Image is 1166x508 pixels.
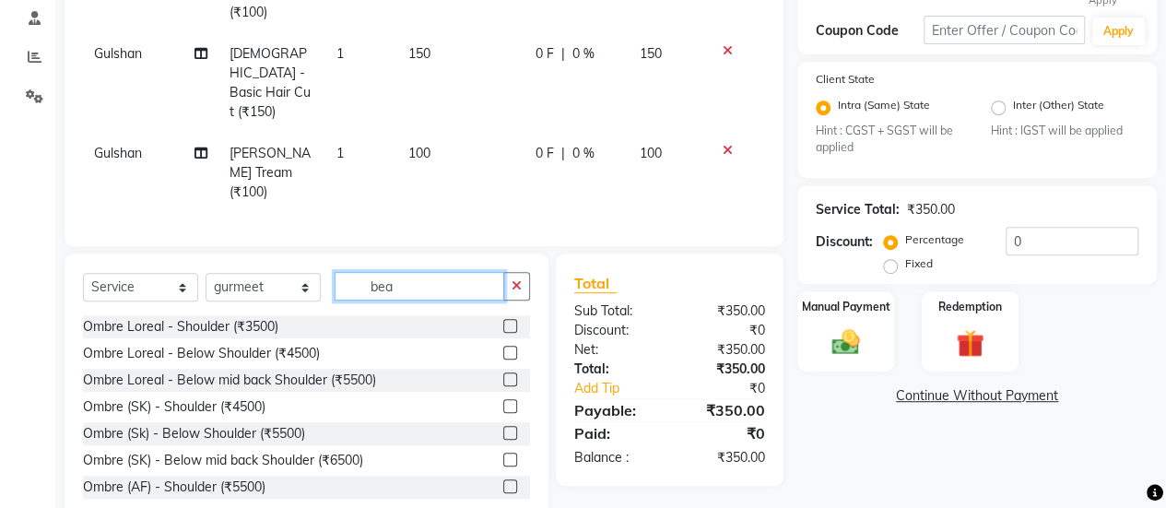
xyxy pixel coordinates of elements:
a: Continue Without Payment [801,386,1153,406]
div: ₹350.00 [669,399,779,421]
div: Net: [560,340,670,360]
label: Redemption [938,299,1002,315]
label: Manual Payment [802,299,890,315]
div: Payable: [560,399,670,421]
span: [DEMOGRAPHIC_DATA] - Basic Hair Cut (₹150) [230,45,311,120]
span: 0 F [536,144,554,163]
div: ₹350.00 [669,340,779,360]
span: 150 [640,45,662,62]
span: 0 % [572,144,595,163]
small: Hint : IGST will be applied [991,123,1138,139]
span: 100 [408,145,430,161]
div: Paid: [560,422,670,444]
div: ₹350.00 [907,200,955,219]
div: Ombre (SK) - Below mid back Shoulder (₹6500) [83,451,363,470]
div: Ombre (SK) - Shoulder (₹4500) [83,397,265,417]
div: Service Total: [816,200,900,219]
span: 150 [408,45,430,62]
span: | [561,44,565,64]
span: 1 [336,45,344,62]
small: Hint : CGST + SGST will be applied [816,123,963,157]
div: Ombre (Sk) - Below Shoulder (₹5500) [83,424,305,443]
span: 0 % [572,44,595,64]
span: Gulshan [94,145,142,161]
img: _gift.svg [948,326,993,360]
button: Apply [1092,18,1145,45]
a: Add Tip [560,379,688,398]
span: | [561,144,565,163]
label: Intra (Same) State [838,97,930,119]
div: ₹350.00 [669,301,779,321]
label: Client State [816,71,875,88]
div: ₹350.00 [669,448,779,467]
img: _cash.svg [823,326,868,359]
div: Coupon Code [816,21,924,41]
input: Enter Offer / Coupon Code [924,16,1085,44]
div: ₹0 [669,321,779,340]
div: Total: [560,360,670,379]
div: Discount: [816,232,873,252]
div: Balance : [560,448,670,467]
div: Ombre Loreal - Shoulder (₹3500) [83,317,278,337]
span: 100 [640,145,662,161]
label: Fixed [905,255,933,272]
div: ₹0 [669,422,779,444]
div: ₹0 [688,379,779,398]
div: ₹350.00 [669,360,779,379]
div: Discount: [560,321,670,340]
span: Gulshan [94,45,142,62]
span: 1 [336,145,344,161]
input: Search or Scan [335,272,504,301]
label: Inter (Other) State [1013,97,1104,119]
span: 0 F [536,44,554,64]
div: Ombre (AF) - Shoulder (₹5500) [83,478,265,497]
span: Total [574,274,617,293]
span: [PERSON_NAME] Tream (₹100) [230,145,311,200]
div: Ombre Loreal - Below Shoulder (₹4500) [83,344,320,363]
label: Percentage [905,231,964,248]
div: Sub Total: [560,301,670,321]
div: Ombre Loreal - Below mid back Shoulder (₹5500) [83,371,376,390]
